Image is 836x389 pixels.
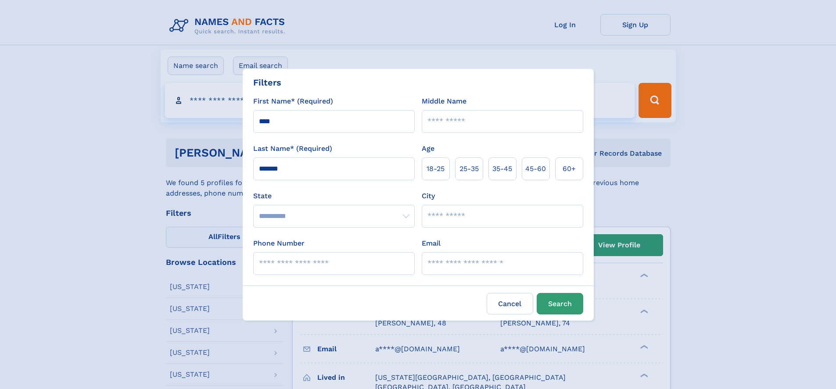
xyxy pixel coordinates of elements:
div: Filters [253,76,281,89]
label: Phone Number [253,238,305,249]
span: 45‑60 [525,164,546,174]
span: 60+ [563,164,576,174]
label: State [253,191,415,201]
span: 25‑35 [459,164,479,174]
label: City [422,191,435,201]
label: Middle Name [422,96,466,107]
label: Email [422,238,441,249]
label: Last Name* (Required) [253,143,332,154]
label: Cancel [487,293,533,314]
span: 35‑45 [492,164,512,174]
span: 18‑25 [427,164,445,174]
label: Age [422,143,434,154]
button: Search [537,293,583,314]
label: First Name* (Required) [253,96,333,107]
